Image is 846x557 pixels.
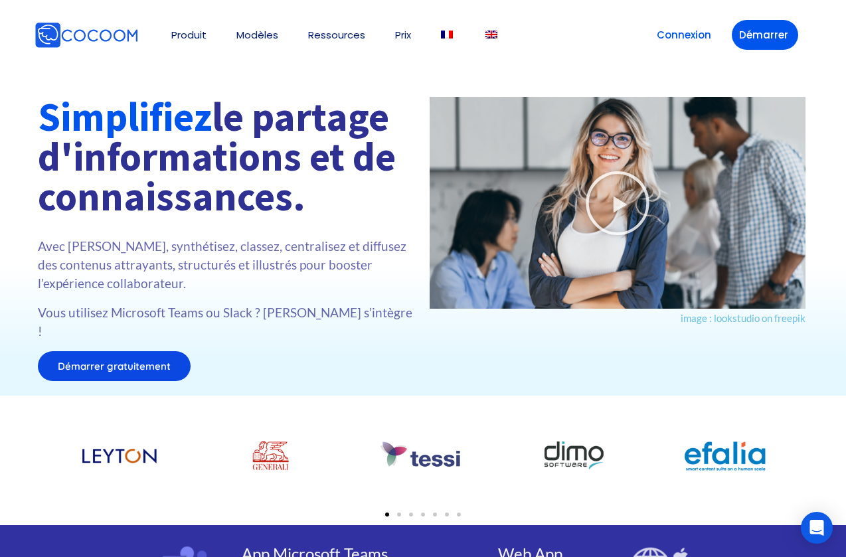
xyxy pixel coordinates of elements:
[35,22,138,48] img: Cocoom
[236,30,278,40] a: Modèles
[58,361,171,371] span: Démarrer gratuitement
[485,31,497,39] img: Anglais
[445,513,449,517] span: Go to slide 6
[681,312,805,324] a: image : lookstudio on freepik
[395,30,411,40] a: Prix
[409,513,413,517] span: Go to slide 3
[308,30,365,40] a: Ressources
[38,92,212,141] font: Simplifiez
[397,513,401,517] span: Go to slide 2
[649,20,719,50] a: Connexion
[38,351,191,381] a: Démarrer gratuitement
[801,512,833,544] div: Open Intercom Messenger
[38,303,416,341] p: Vous utilisez Microsoft Teams ou Slack ? [PERSON_NAME] s’intègre !
[457,513,461,517] span: Go to slide 7
[171,30,207,40] a: Produit
[38,97,416,216] h1: le partage d'informations et de connaissances.
[433,513,437,517] span: Go to slide 5
[385,513,389,517] span: Go to slide 1
[441,31,453,39] img: Français
[38,237,416,293] p: Avec [PERSON_NAME], synthétisez, classez, centralisez et diffusez des contenus attrayants, struct...
[421,513,425,517] span: Go to slide 4
[732,20,798,50] a: Démarrer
